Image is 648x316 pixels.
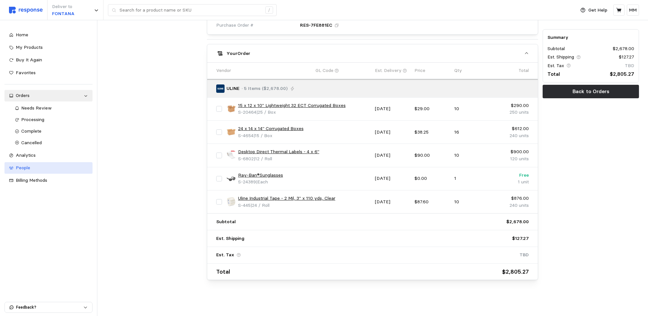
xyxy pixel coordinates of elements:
[629,7,637,14] p: MM
[4,42,93,53] a: My Products
[494,195,529,202] p: $876.00
[494,179,529,186] p: 1 unit
[519,251,529,259] p: TBD
[414,198,449,206] p: $87.60
[226,50,250,57] h5: Your Order
[375,67,402,74] p: Est. Delivery
[226,151,236,160] img: S-6802_txt_USEng
[4,175,93,186] a: Billing Methods
[5,302,92,312] button: Feedback?
[4,67,93,79] a: Favorites
[414,105,449,112] p: $29.00
[414,152,449,159] p: $90.00
[22,117,45,122] span: Processing
[216,251,234,259] p: Est. Tax
[547,34,634,41] h5: Summary
[494,202,529,209] p: 240 units
[238,109,256,115] span: S-20464
[502,267,529,276] p: $2,805.27
[4,150,93,161] a: Analytics
[216,22,253,29] span: Purchase Order #
[4,90,93,101] a: Orders
[613,46,634,53] p: $2,678.00
[375,105,410,112] p: [DATE]
[506,218,529,225] p: $2,678.00
[16,92,81,99] div: Orders
[226,104,236,114] img: S-20464
[300,22,332,29] p: RES-7FE881EC
[315,67,333,74] p: GL Code
[454,152,489,159] p: 10
[216,267,230,276] p: Total
[375,198,410,206] p: [DATE]
[226,127,236,137] img: S-4654
[414,175,449,182] p: $0.00
[256,179,268,185] span: | Each
[4,54,93,66] a: Buy It Again
[454,105,489,112] p: 10
[519,67,529,74] p: Total
[52,10,75,17] p: FONTANA
[547,70,560,78] p: Total
[547,46,565,53] p: Subtotal
[494,125,529,132] p: $612.00
[375,129,410,136] p: [DATE]
[238,195,335,202] a: Uline Industrial Tape - 2 Mil, 3" x 110 yds, Clear
[454,175,489,182] p: 1
[16,177,47,183] span: Billing Methods
[619,54,634,61] p: $127.27
[226,197,236,206] img: S-445
[454,129,489,136] p: 16
[494,172,529,179] p: Free
[375,152,410,159] p: [DATE]
[251,202,270,208] span: | 24 / Roll
[454,67,462,74] p: Qty
[16,57,42,63] span: Buy It Again
[16,304,83,310] p: Feedback?
[414,129,449,136] p: $38.25
[9,7,43,13] img: svg%3e
[512,235,529,242] p: $127.27
[547,62,564,69] p: Est. Tax
[238,179,256,185] span: S-24389
[207,44,538,62] button: YourOrder
[216,235,244,242] p: Est. Shipping
[16,32,28,38] span: Home
[238,125,304,132] a: 24 x 14 x 14" Corrugated Boxes
[207,62,538,280] div: YourOrder
[414,67,425,74] p: Price
[16,152,36,158] span: Analytics
[494,155,529,162] p: 120 units
[238,172,283,179] a: Ray-Ban®Sunglasses
[494,102,529,109] p: $290.00
[10,137,93,149] a: Cancelled
[265,6,273,14] div: /
[610,70,634,78] p: $2,805.27
[22,140,42,145] span: Cancelled
[4,29,93,41] a: Home
[10,126,93,137] a: Complete
[625,62,634,69] p: TBD
[547,54,574,61] p: Est. Shipping
[253,133,272,138] span: | 15 / Box
[216,218,236,225] p: Subtotal
[627,4,639,16] button: MM
[543,85,639,99] button: Back to Orders
[10,102,93,114] a: Needs Review
[242,85,288,92] p: · 5 Items ($2,678.00)
[238,102,346,109] a: 15 x 12 x 10" Lightweight 32 ECT Corrugated Boxes
[454,198,489,206] p: 10
[16,165,30,171] span: People
[494,109,529,116] p: 250 units
[256,109,276,115] span: | 25 / Box
[238,148,319,155] a: Desktop Direct Thermal Labels - 4 x 6"
[238,133,253,138] span: S-4654
[577,4,611,16] button: Get Help
[238,202,251,208] span: S-445
[16,70,36,75] span: Favorites
[589,7,608,14] p: Get Help
[216,67,231,74] p: Vendor
[254,156,272,162] span: | 12 / Roll
[375,175,410,182] p: [DATE]
[52,3,75,10] p: Deliver to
